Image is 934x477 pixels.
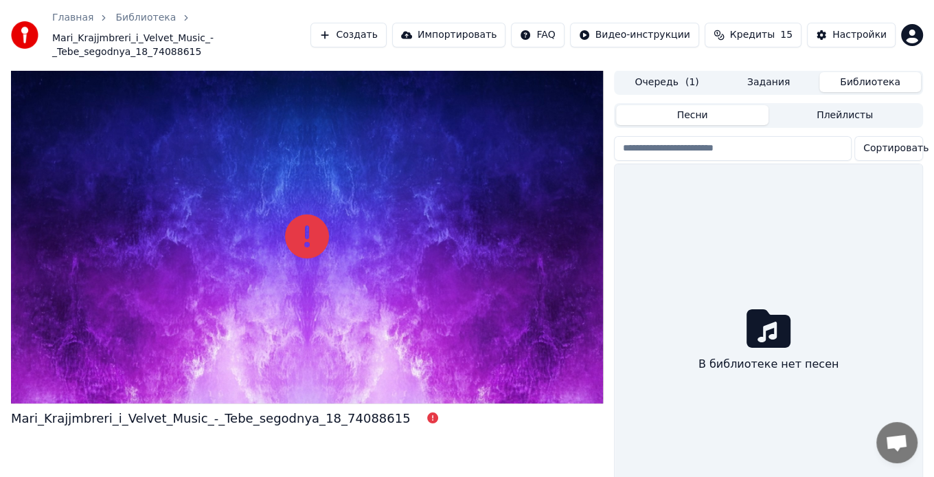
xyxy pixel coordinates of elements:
button: Песни [616,105,768,125]
button: Видео-инструкции [570,23,699,47]
button: Настройки [807,23,896,47]
button: FAQ [511,23,564,47]
a: Библиотека [115,11,176,25]
button: Кредиты15 [705,23,801,47]
button: Задания [718,72,819,92]
button: Очередь [616,72,718,92]
button: Плейлисты [768,105,921,125]
button: Библиотека [819,72,921,92]
span: Mari_Krajjmbreri_i_Velvet_Music_-_Tebe_segodnya_18_74088615 [52,32,310,59]
span: 15 [780,28,793,42]
img: youka [11,21,38,49]
span: Кредиты [730,28,775,42]
a: Главная [52,11,93,25]
button: Создать [310,23,386,47]
span: ( 1 ) [685,76,699,89]
button: Импортировать [392,23,506,47]
nav: breadcrumb [52,11,310,59]
div: Открытый чат [876,422,918,463]
div: В библиотеке нет песен [693,351,844,378]
span: Сортировать [863,142,929,155]
div: Mari_Krajjmbreri_i_Velvet_Music_-_Tebe_segodnya_18_74088615 [11,409,411,428]
div: Настройки [832,28,887,42]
